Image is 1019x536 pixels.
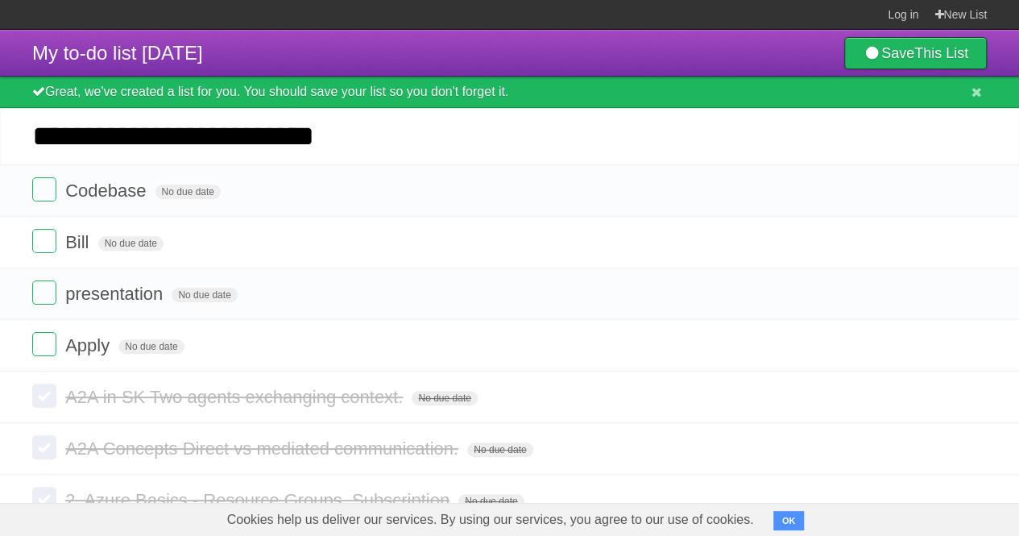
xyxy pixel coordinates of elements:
span: My to-do list [DATE] [32,42,203,64]
a: SaveThis List [844,37,987,69]
span: A2A in SK Two agents exchanging context. [65,387,407,407]
label: Done [32,487,56,511]
span: A2A Concepts Direct vs mediated communication. [65,438,462,459]
span: No due date [98,236,164,251]
span: Apply [65,335,114,355]
span: No due date [172,288,237,302]
span: No due date [458,494,524,509]
label: Done [32,384,56,408]
span: No due date [118,339,184,354]
label: Done [32,229,56,253]
span: No due date [155,185,221,199]
span: presentation [65,284,167,304]
b: This List [914,45,968,61]
span: 2. Azure Basics - Resource Groups, Subscription [65,490,454,510]
label: Done [32,332,56,356]
label: Done [32,435,56,459]
span: No due date [467,443,532,457]
label: Done [32,280,56,305]
span: Cookies help us deliver our services. By using our services, you agree to our use of cookies. [211,504,770,536]
span: Bill [65,232,93,252]
span: No due date [412,391,477,405]
button: OK [773,511,805,530]
label: Done [32,177,56,202]
span: Codebase [65,181,150,201]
